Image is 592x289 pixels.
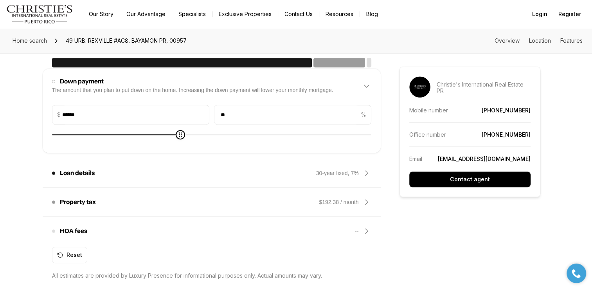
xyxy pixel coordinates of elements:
[214,105,359,124] input: %
[60,170,95,176] p: Loan details
[120,9,172,20] a: Our Advantage
[554,6,586,22] button: Register
[83,9,120,20] a: Our Story
[13,37,47,44] span: Home search
[9,34,50,47] a: Home search
[60,228,87,234] p: HOA fees
[409,131,446,138] p: Office number
[212,9,278,20] a: Exclusive Properties
[495,37,520,44] a: Skip to: Overview
[62,105,209,124] input: $
[52,193,371,211] div: Property tax$192.38 / month
[360,9,384,20] a: Blog
[319,198,358,206] div: $192.38 / month
[409,107,448,114] p: Mobile number
[52,74,371,99] div: Down paymentThe amount that you plan to put down on the home. Increasing the down payment will lo...
[450,176,490,182] p: Contact agent
[57,252,82,258] div: Reset
[60,78,104,85] p: Down payment
[529,37,551,44] a: Skip to: Location
[172,9,212,20] a: Specialists
[409,172,531,187] button: Contact agent
[409,155,422,162] p: Email
[319,9,360,20] a: Resources
[355,227,358,235] div: --
[52,99,371,148] div: Down paymentThe amount that you plan to put down on the home. Increasing the down payment will lo...
[482,107,531,114] a: [PHONE_NUMBER]
[57,112,61,118] p: $
[52,247,87,263] button: Reset
[316,169,359,177] div: 30-year fixed, 7%
[63,34,190,47] span: 49 URB. REXVILLE #AC8, BAYAMON PR, 00957
[52,273,322,279] p: All estimates are provided by Luxury Presence for informational purposes only. Actual amounts may...
[60,199,96,205] p: Property tax
[438,155,531,162] a: [EMAIL_ADDRESS][DOMAIN_NAME]
[52,86,333,94] div: The amount that you plan to put down on the home. Increasing the down payment will lower your mon...
[527,6,552,22] button: Login
[532,11,547,17] span: Login
[52,164,371,182] div: Loan details30-year fixed, 7%
[560,37,583,44] a: Skip to: Features
[6,5,73,23] img: logo
[52,222,371,240] div: HOA fees--
[495,38,583,44] nav: Page section menu
[482,131,531,138] a: [PHONE_NUMBER]
[558,11,581,17] span: Register
[361,112,366,118] p: %
[278,9,319,20] button: Contact Us
[437,81,531,94] p: Christie's International Real Estate PR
